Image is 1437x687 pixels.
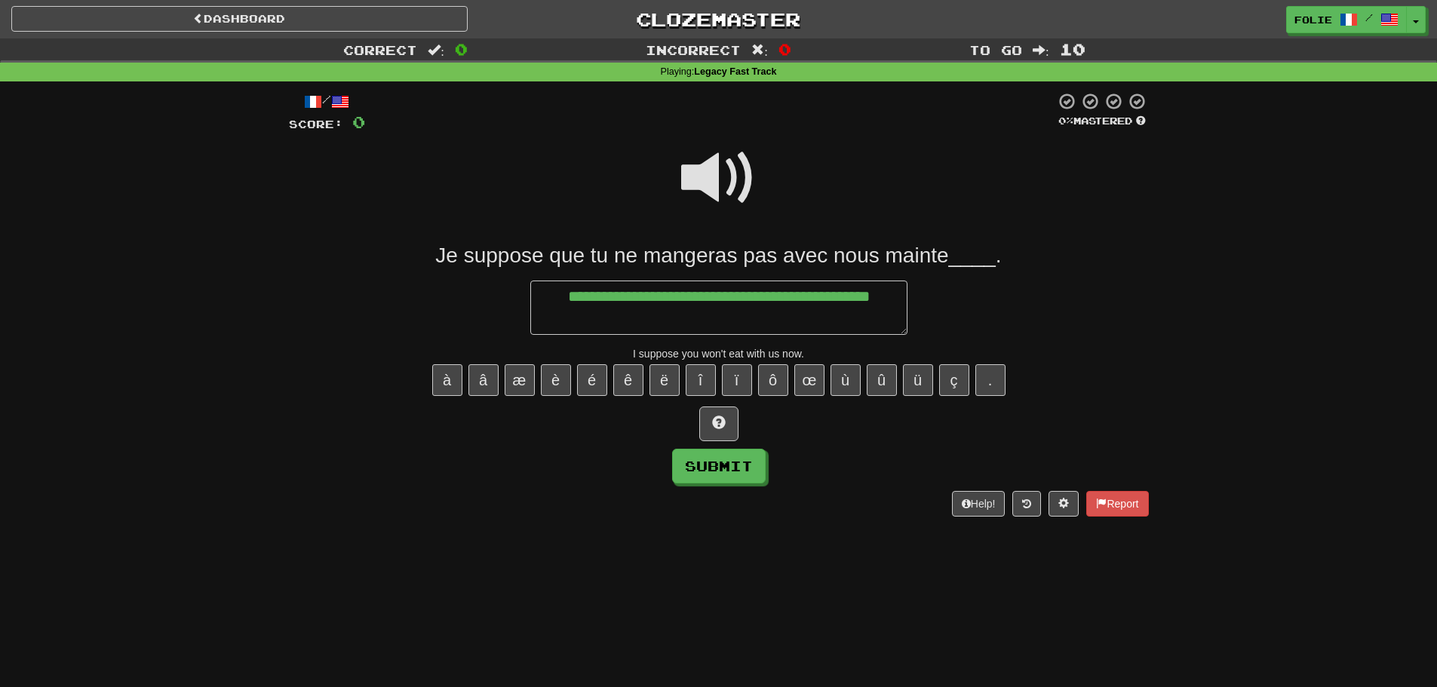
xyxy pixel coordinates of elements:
span: 0 [778,40,791,58]
button: ë [649,364,680,396]
button: œ [794,364,824,396]
span: 0 [352,112,365,131]
span: 10 [1060,40,1085,58]
span: Correct [343,42,417,57]
div: / [289,92,365,111]
span: To go [969,42,1022,57]
div: I suppose you won't eat with us now. [289,346,1149,361]
button: Round history (alt+y) [1012,491,1041,517]
button: à [432,364,462,396]
button: . [975,364,1006,396]
button: â [468,364,499,396]
strong: Legacy Fast Track [694,66,776,77]
button: Submit [672,449,766,483]
span: Incorrect [646,42,741,57]
button: Hint! [699,406,738,441]
span: : [751,44,768,57]
button: ç [939,364,969,396]
button: è [541,364,571,396]
span: / [1365,12,1373,23]
button: æ [505,364,535,396]
span: : [1033,44,1049,57]
a: Clozemaster [490,6,947,32]
span: 0 % [1058,115,1073,127]
span: 0 [455,40,468,58]
button: ï [722,364,752,396]
button: ô [758,364,788,396]
span: Score: [289,118,343,130]
button: î [686,364,716,396]
button: û [867,364,897,396]
button: ê [613,364,643,396]
span: folie [1294,13,1332,26]
div: Mastered [1055,115,1149,128]
button: ù [831,364,861,396]
div: Je suppose que tu ne mangeras pas avec nous mainte____. [289,242,1149,269]
button: Help! [952,491,1006,517]
button: é [577,364,607,396]
a: folie / [1286,6,1407,33]
span: : [428,44,444,57]
a: Dashboard [11,6,468,32]
button: Report [1086,491,1148,517]
button: ü [903,364,933,396]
